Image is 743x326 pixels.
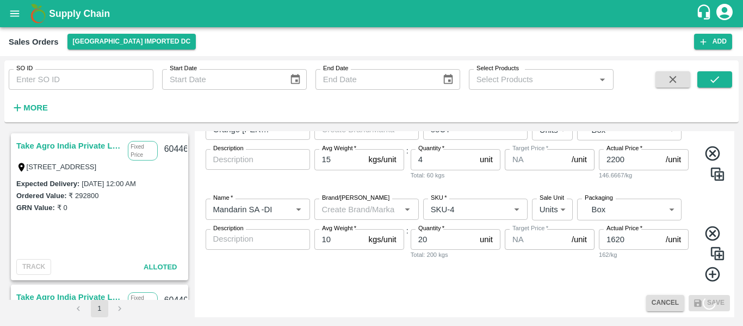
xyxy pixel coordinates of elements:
[592,204,664,216] p: Box
[49,8,110,19] b: Supply Chain
[694,34,732,50] button: Add
[16,180,79,188] label: Expected Delivery :
[57,204,67,212] label: ₹ 0
[322,144,356,153] label: Avg Weight
[162,69,281,90] input: Start Date
[27,3,49,24] img: logo
[128,292,157,312] p: Fixed Price
[2,1,27,26] button: open drawer
[411,170,500,180] div: Total: 60 kgs
[480,233,493,245] p: unit
[431,194,447,202] label: SKU
[512,144,548,153] label: Target Price
[16,139,122,153] a: Take Agro India Private Limited
[285,69,306,90] button: Choose date
[213,224,244,233] label: Description
[67,34,196,50] button: Select DC
[199,190,730,291] div: :
[480,153,493,165] p: unit
[16,64,33,73] label: SO ID
[213,194,233,202] label: Name
[23,103,48,112] strong: More
[666,153,681,165] p: /unit
[158,137,200,162] div: 604464
[606,224,642,233] label: Actual Price
[318,202,398,216] input: Create Brand/Marka
[49,6,696,21] a: Supply Chain
[400,202,414,216] button: Open
[82,180,135,188] label: [DATE] 12:00 AM
[158,288,200,313] div: 604403
[510,202,524,216] button: Open
[292,202,306,216] button: Open
[418,224,444,233] label: Quantity
[369,153,397,165] p: kgs/unit
[540,204,558,216] p: Units
[646,295,684,311] button: Cancel
[16,192,66,200] label: Ordered Value:
[170,64,197,73] label: Start Date
[315,69,434,90] input: End Date
[540,194,564,202] label: Sale Unit
[322,194,389,202] label: Brand/[PERSON_NAME]
[213,144,244,153] label: Description
[599,170,689,180] div: 146.6667/kg
[595,72,609,87] button: Open
[16,290,122,304] a: Take Agro India Private Limited
[472,72,592,87] input: Select Products
[411,149,475,170] input: 0.0
[322,224,356,233] label: Avg Weight
[572,233,587,245] p: /unit
[91,300,108,317] button: page 1
[666,233,681,245] p: /unit
[69,192,98,200] label: ₹ 292800
[27,163,97,171] label: [STREET_ADDRESS]
[709,245,726,262] img: CloneIcon
[512,224,548,233] label: Target Price
[144,263,177,271] span: Alloted
[476,64,519,73] label: Select Products
[314,229,364,250] input: 0.0
[715,2,734,25] div: account of current user
[16,204,55,212] label: GRN Value:
[9,99,51,117] button: More
[585,194,613,202] label: Packaging
[209,202,275,216] input: Name
[418,144,444,153] label: Quantity
[128,141,157,161] p: Fixed Price
[606,144,642,153] label: Actual Price
[9,35,59,49] div: Sales Orders
[709,166,726,182] img: CloneIcon
[438,69,459,90] button: Choose date
[314,149,364,170] input: 0.0
[411,250,500,260] div: Total: 200 kgs
[9,69,153,90] input: Enter SO ID
[696,4,715,23] div: customer-support
[599,250,689,260] div: 162/kg
[426,202,492,216] input: SKU
[369,233,397,245] p: kgs/unit
[411,229,475,250] input: 0.0
[323,64,348,73] label: End Date
[69,300,131,317] nav: pagination navigation
[572,153,587,165] p: /unit
[199,110,730,190] div: :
